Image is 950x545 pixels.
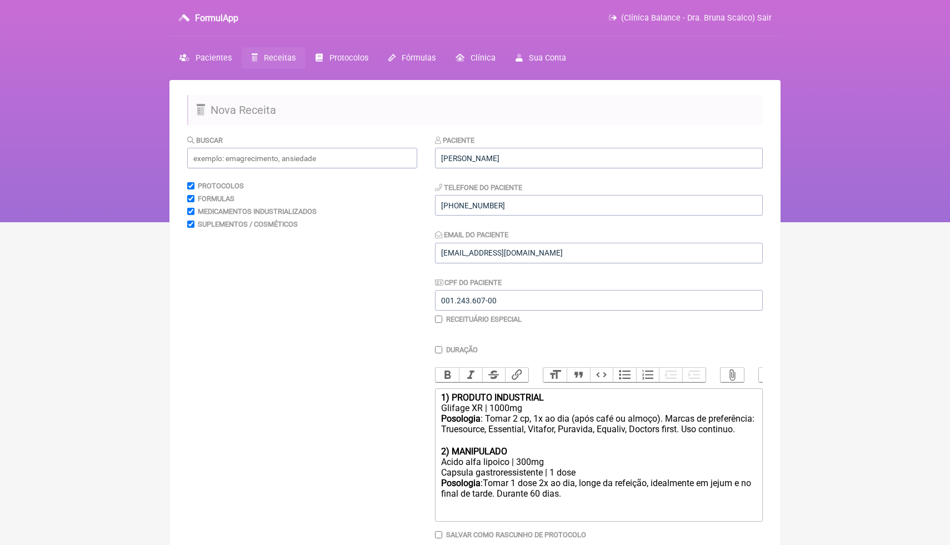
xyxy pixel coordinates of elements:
[459,368,482,382] button: Italic
[169,47,242,69] a: Pacientes
[329,53,368,63] span: Protocolos
[609,13,772,23] a: (Clínica Balance - Dra. Bruna Scalco) Sair
[441,457,757,467] div: Acido alfa lipoico | 300mg
[446,315,522,323] label: Receituário Especial
[441,467,757,478] div: Capsula gastroressistente | 1 dose
[721,368,744,382] button: Attach Files
[378,47,446,69] a: Fórmulas
[441,446,507,457] strong: 2) MANIPULADO
[441,403,757,413] div: Glifage XR | 1000mg
[446,531,586,539] label: Salvar como rascunho de Protocolo
[242,47,306,69] a: Receitas
[441,413,481,424] strong: Posologia
[613,368,636,382] button: Bullets
[435,231,508,239] label: Email do Paciente
[659,368,682,382] button: Decrease Level
[196,53,232,63] span: Pacientes
[435,136,474,144] label: Paciente
[436,368,459,382] button: Bold
[435,278,502,287] label: CPF do Paciente
[482,368,506,382] button: Strikethrough
[306,47,378,69] a: Protocolos
[543,368,567,382] button: Heading
[441,478,481,488] strong: Posologia
[441,413,757,436] div: : Tomar 2 cp, 1x ao dia (após café ou almoço). Marcas de preferência: Truesource, Essential, Vita...
[471,53,496,63] span: Clínica
[187,136,223,144] label: Buscar
[198,182,244,190] label: Protocolos
[446,47,506,69] a: Clínica
[187,95,763,125] h2: Nova Receita
[759,368,782,382] button: Undo
[435,183,522,192] label: Telefone do Paciente
[195,13,238,23] h3: FormulApp
[264,53,296,63] span: Receitas
[446,346,478,354] label: Duração
[505,368,528,382] button: Link
[567,368,590,382] button: Quote
[621,13,772,23] span: (Clínica Balance - Dra. Bruna Scalco) Sair
[198,220,298,228] label: Suplementos / Cosméticos
[441,478,757,500] div: :Tomar 1 dose 2x ao dia, longe da refeição, idealmente em jejum e no final de tarde. Durante 60 d...
[198,194,234,203] label: Formulas
[402,53,436,63] span: Fórmulas
[506,47,576,69] a: Sua Conta
[187,148,417,168] input: exemplo: emagrecimento, ansiedade
[529,53,566,63] span: Sua Conta
[636,368,659,382] button: Numbers
[441,392,544,403] strong: 1) PRODUTO INDUSTRIAL
[198,207,317,216] label: Medicamentos Industrializados
[590,368,613,382] button: Code
[682,368,706,382] button: Increase Level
